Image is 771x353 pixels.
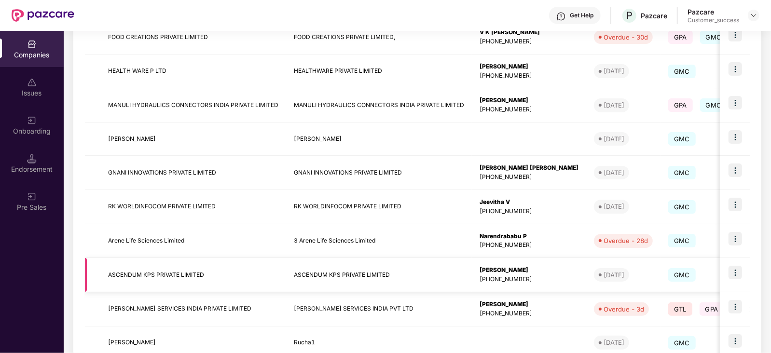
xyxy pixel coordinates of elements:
[604,134,624,144] div: [DATE]
[729,334,742,348] img: icon
[480,163,578,173] div: [PERSON_NAME] [PERSON_NAME]
[668,30,693,44] span: GPA
[100,292,286,326] td: [PERSON_NAME] SERVICES INDIA PRIVATE LIMITED
[480,198,578,207] div: Jeevitha V
[100,88,286,122] td: MANULI HYDRAULICS CONNECTORS INDIA PRIVATE LIMITED
[480,241,578,250] div: [PHONE_NUMBER]
[729,28,742,41] img: icon
[729,96,742,109] img: icon
[480,62,578,71] div: [PERSON_NAME]
[700,30,728,44] span: GMC
[480,266,578,275] div: [PERSON_NAME]
[729,266,742,279] img: icon
[27,116,37,125] img: svg+xml;base64,PHN2ZyB3aWR0aD0iMjAiIGhlaWdodD0iMjAiIHZpZXdCb3g9IjAgMCAyMCAyMCIgZmlsbD0ibm9uZSIgeG...
[604,270,624,280] div: [DATE]
[668,132,696,146] span: GMC
[729,300,742,313] img: icon
[286,88,472,122] td: MANULI HYDRAULICS CONNECTORS INDIA PRIVATE LIMITED
[100,224,286,258] td: Arene Life Sciences Limited
[604,304,644,314] div: Overdue - 3d
[12,9,74,22] img: New Pazcare Logo
[668,234,696,247] span: GMC
[729,163,742,177] img: icon
[480,207,578,216] div: [PHONE_NUMBER]
[100,156,286,190] td: GNANI INNOVATIONS PRIVATE LIMITED
[480,232,578,241] div: Narendrababu P
[100,122,286,156] td: [PERSON_NAME]
[668,302,692,316] span: GTL
[100,258,286,292] td: ASCENDUM KPS PRIVATE LIMITED
[480,173,578,182] div: [PHONE_NUMBER]
[688,7,739,16] div: Pazcare
[668,65,696,78] span: GMC
[286,258,472,292] td: ASCENDUM KPS PRIVATE LIMITED
[480,71,578,81] div: [PHONE_NUMBER]
[27,192,37,202] img: svg+xml;base64,PHN2ZyB3aWR0aD0iMjAiIGhlaWdodD0iMjAiIHZpZXdCb3g9IjAgMCAyMCAyMCIgZmlsbD0ibm9uZSIgeG...
[286,292,472,326] td: [PERSON_NAME] SERVICES INDIA PVT LTD
[480,275,578,284] div: [PHONE_NUMBER]
[668,166,696,179] span: GMC
[570,12,593,19] div: Get Help
[626,10,633,21] span: P
[286,54,472,89] td: HEALTHWARE PRIVATE LIMITED
[480,309,578,318] div: [PHONE_NUMBER]
[100,190,286,224] td: RK WORLDINFOCOM PRIVATE LIMITED
[286,190,472,224] td: RK WORLDINFOCOM PRIVATE LIMITED
[604,100,624,110] div: [DATE]
[688,16,739,24] div: Customer_success
[750,12,757,19] img: svg+xml;base64,PHN2ZyBpZD0iRHJvcGRvd24tMzJ4MzIiIHhtbG5zPSJodHRwOi8vd3d3LnczLm9yZy8yMDAwL3N2ZyIgd2...
[604,66,624,76] div: [DATE]
[480,37,578,46] div: [PHONE_NUMBER]
[480,28,578,37] div: V K [PERSON_NAME]
[556,12,566,21] img: svg+xml;base64,PHN2ZyBpZD0iSGVscC0zMngzMiIgeG1sbnM9Imh0dHA6Ly93d3cudzMub3JnLzIwMDAvc3ZnIiB3aWR0aD...
[604,168,624,177] div: [DATE]
[668,98,693,112] span: GPA
[668,268,696,282] span: GMC
[100,54,286,89] td: HEALTH WARE P LTD
[700,302,724,316] span: GPA
[668,200,696,214] span: GMC
[480,105,578,114] div: [PHONE_NUMBER]
[480,300,578,309] div: [PERSON_NAME]
[604,202,624,211] div: [DATE]
[729,130,742,144] img: icon
[286,156,472,190] td: GNANI INNOVATIONS PRIVATE LIMITED
[27,40,37,49] img: svg+xml;base64,PHN2ZyBpZD0iQ29tcGFuaWVzIiB4bWxucz0iaHR0cDovL3d3dy53My5vcmcvMjAwMC9zdmciIHdpZHRoPS...
[286,20,472,54] td: FOOD CREATIONS PRIVATE LIMITED,
[729,198,742,211] img: icon
[286,224,472,258] td: 3 Arene Life Sciences Limited
[604,236,648,245] div: Overdue - 28d
[100,20,286,54] td: FOOD CREATIONS PRIVATE LIMITED
[480,96,578,105] div: [PERSON_NAME]
[729,232,742,245] img: icon
[604,32,648,42] div: Overdue - 30d
[27,154,37,163] img: svg+xml;base64,PHN2ZyB3aWR0aD0iMTQuNSIgaGVpZ2h0PSIxNC41IiB2aWV3Qm94PSIwIDAgMTYgMTYiIGZpbGw9Im5vbm...
[729,62,742,76] img: icon
[668,336,696,350] span: GMC
[641,11,667,20] div: Pazcare
[604,338,624,347] div: [DATE]
[27,78,37,87] img: svg+xml;base64,PHN2ZyBpZD0iSXNzdWVzX2Rpc2FibGVkIiB4bWxucz0iaHR0cDovL3d3dy53My5vcmcvMjAwMC9zdmciIH...
[286,122,472,156] td: [PERSON_NAME]
[700,98,728,112] span: GMC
